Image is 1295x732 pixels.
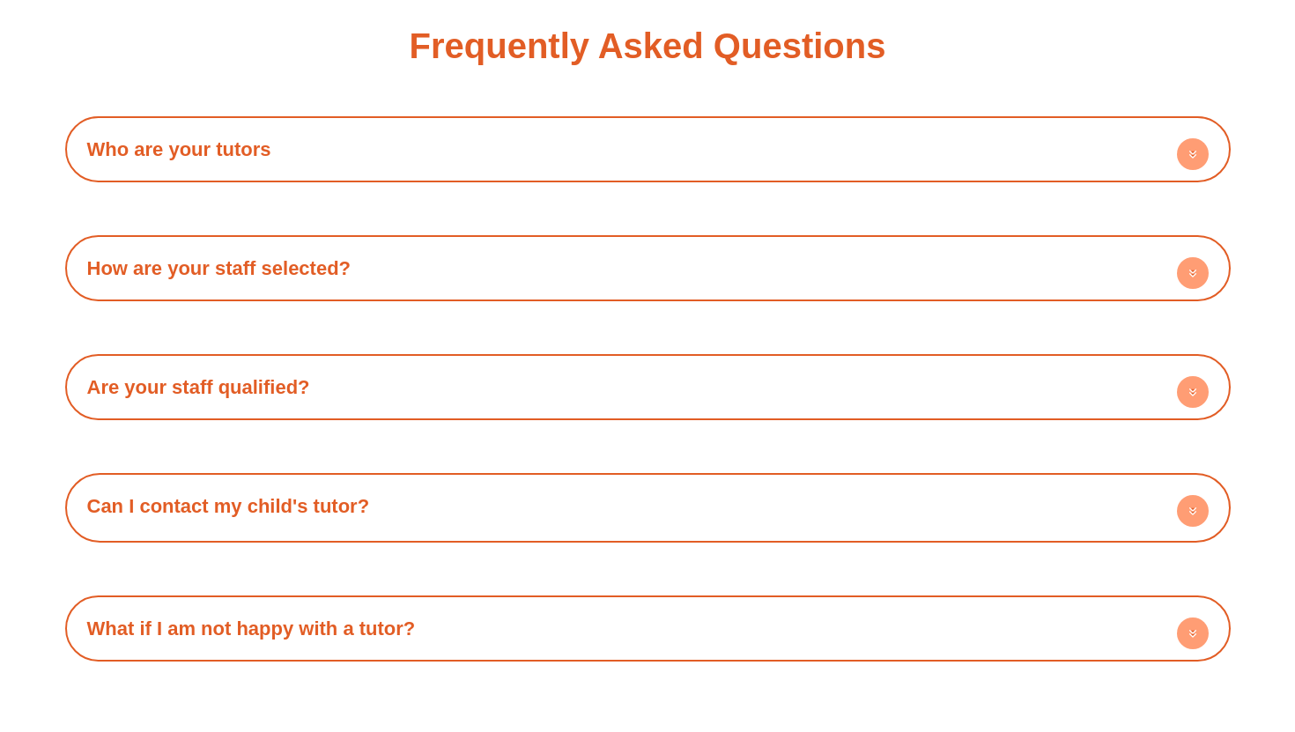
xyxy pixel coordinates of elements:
[87,138,271,160] a: Who are your tutors
[87,531,1164,558] p: Yes, you can access your chid’s tutors contact details on the Success Portal
[87,257,351,279] a: How are your staff selected?
[74,244,1222,292] h4: How are your staff selected?
[87,376,310,398] a: Are your staff qualified?
[410,28,886,63] h3: Frequently Asked Questions
[74,604,1222,653] h4: What if I am not happy with a tutor?
[74,482,1222,530] h4: Can I contact my child's tutor?
[74,125,1222,174] h4: Who are your tutors
[74,530,1177,534] div: Can I contact my child's tutor?
[87,495,370,517] a: Can I contact my child's tutor?
[74,363,1222,411] h4: Are your staff qualified?
[87,617,416,640] a: What if I am not happy with a tutor?
[993,533,1295,732] iframe: Chat Widget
